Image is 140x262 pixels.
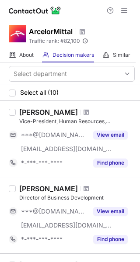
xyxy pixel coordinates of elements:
[52,52,94,59] span: Decision makers
[21,221,112,229] span: [EMAIL_ADDRESS][DOMAIN_NAME]
[21,207,88,215] span: ***@[DOMAIN_NAME]
[19,117,135,125] div: Vice-President, Human Resources, Communication, Decarbonization & Environnment
[14,69,67,78] div: Select department
[21,145,112,153] span: [EMAIL_ADDRESS][DOMAIN_NAME]
[19,108,78,117] div: [PERSON_NAME]
[93,159,128,167] button: Reveal Button
[93,207,128,216] button: Reveal Button
[19,52,34,59] span: About
[29,38,80,44] span: Traffic rank: # 82,100
[9,25,26,42] img: 92c796728310e7147e1c014f17a39eec
[19,194,135,202] div: Director of Business Development
[93,131,128,139] button: Reveal Button
[93,235,128,244] button: Reveal Button
[20,89,59,96] span: Select all (10)
[29,26,73,37] h1: ArcelorMittal
[19,184,78,193] div: [PERSON_NAME]
[9,5,61,16] img: ContactOut v5.3.10
[21,131,88,139] span: ***@[DOMAIN_NAME]
[113,52,130,59] span: Similar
